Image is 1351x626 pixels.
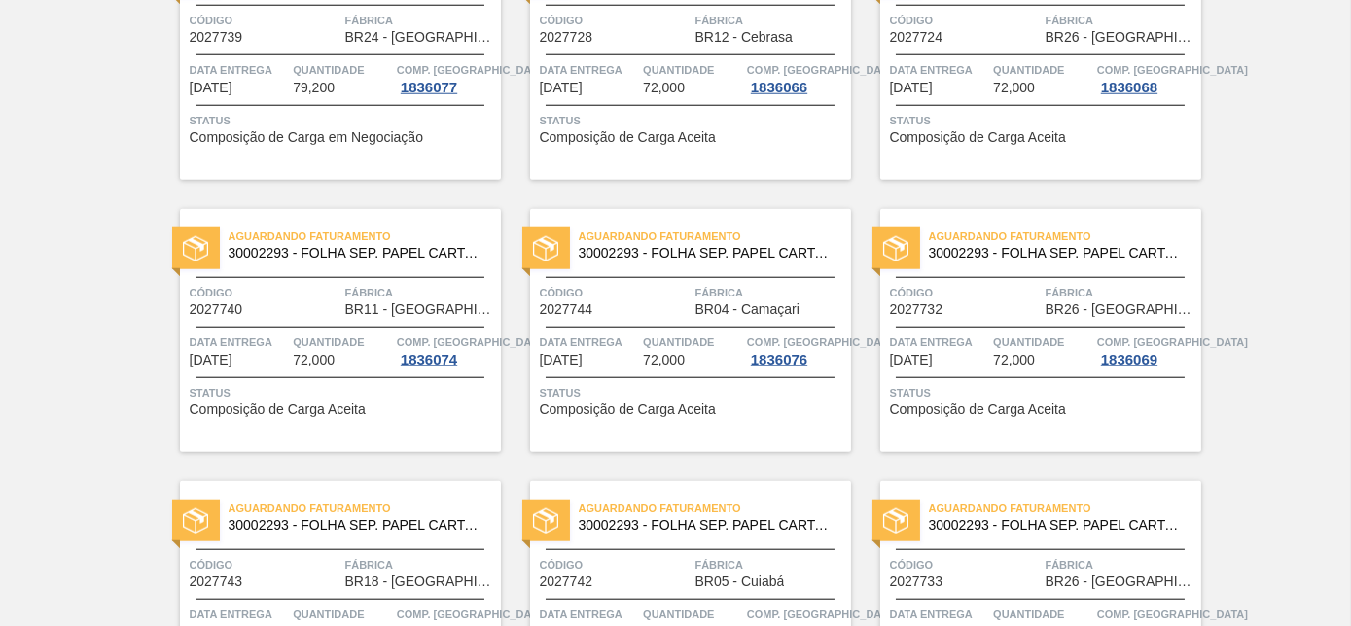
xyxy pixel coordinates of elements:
span: BR26 - Uberlândia [1046,302,1196,317]
span: 2027728 [540,30,593,45]
span: Data entrega [190,332,289,352]
span: 2027724 [890,30,943,45]
span: Fábrica [1046,11,1196,30]
span: 21/10/2025 [890,81,933,95]
div: 1836068 [1097,80,1161,95]
span: Quantidade [293,605,392,624]
span: Data entrega [190,60,289,80]
div: 1836069 [1097,352,1161,367]
span: 30002293 - FOLHA SEP. PAPEL CARTAO 1200x1000M 350g [229,518,485,533]
span: 2027742 [540,574,593,589]
span: Comp. Carga [397,332,548,352]
span: Comp. Carga [747,60,898,80]
img: status [533,236,558,261]
img: status [183,236,208,261]
span: Aguardando Faturamento [929,499,1201,518]
span: Quantidade [993,605,1092,624]
span: Quantidade [643,332,742,352]
span: Data entrega [890,332,989,352]
span: Quantidade [993,60,1092,80]
a: statusAguardando Faturamento30002293 - FOLHA SEP. PAPEL CARTAO 1200x1000M 350gCódigo2027744Fábric... [501,209,851,452]
span: Fábrica [345,555,496,574]
span: Fábrica [345,283,496,302]
span: 24/10/2025 [890,353,933,367]
span: Comp. Carga [1097,605,1248,624]
img: status [883,236,908,261]
span: Status [540,383,846,402]
a: statusAguardando Faturamento30002293 - FOLHA SEP. PAPEL CARTAO 1200x1000M 350gCódigo2027732Fábric... [851,209,1201,452]
span: Quantidade [643,605,742,624]
a: Comp. [GEOGRAPHIC_DATA]1836069 [1097,332,1196,367]
span: Composição de Carga Aceita [540,130,716,145]
span: BR05 - Cuiabá [695,574,785,589]
span: Quantidade [293,60,392,80]
span: Composição de Carga Aceita [190,402,366,417]
div: 1836074 [397,352,461,367]
span: 24/10/2025 [540,353,583,367]
span: BR12 - Cebrasa [695,30,793,45]
span: 30002293 - FOLHA SEP. PAPEL CARTAO 1200x1000M 350g [579,518,835,533]
span: Fábrica [1046,555,1196,574]
span: Código [190,555,340,574]
span: 30002293 - FOLHA SEP. PAPEL CARTAO 1200x1000M 350g [929,246,1186,261]
span: 2027740 [190,302,243,317]
a: statusAguardando Faturamento30002293 - FOLHA SEP. PAPEL CARTAO 1200x1000M 350gCódigo2027740Fábric... [151,209,501,452]
span: Aguardando Faturamento [229,499,501,518]
span: BR24 - Ponta Grossa [345,30,496,45]
span: Código [890,11,1041,30]
span: Fábrica [695,11,846,30]
span: 2027744 [540,302,593,317]
span: 30002293 - FOLHA SEP. PAPEL CARTAO 1200x1000M 350g [229,246,485,261]
span: Fábrica [345,11,496,30]
span: Quantidade [993,332,1092,352]
span: 72,000 [643,353,685,367]
span: Comp. Carga [397,60,548,80]
span: 72,000 [993,353,1035,367]
span: BR26 - Uberlândia [1046,30,1196,45]
span: BR26 - Uberlândia [1046,574,1196,589]
img: status [533,508,558,534]
span: 2027733 [890,574,943,589]
a: Comp. [GEOGRAPHIC_DATA]1836074 [397,332,496,367]
span: Status [190,111,496,130]
span: 2027732 [890,302,943,317]
span: 22/10/2025 [190,353,232,367]
span: BR11 - São Luís [345,302,496,317]
img: status [183,508,208,534]
span: BR04 - Camaçari [695,302,800,317]
span: 72,000 [993,81,1035,95]
span: Data entrega [890,605,989,624]
span: Comp. Carga [747,332,898,352]
a: Comp. [GEOGRAPHIC_DATA]1836077 [397,60,496,95]
span: Composição de Carga Aceita [540,402,716,417]
span: Status [190,383,496,402]
span: 30002293 - FOLHA SEP. PAPEL CARTAO 1200x1000M 350g [929,518,1186,533]
span: Status [540,111,846,130]
a: Comp. [GEOGRAPHIC_DATA]1836068 [1097,60,1196,95]
span: Status [890,383,1196,402]
span: Composição de Carga Aceita [890,402,1066,417]
span: Aguardando Faturamento [579,499,851,518]
span: Aguardando Faturamento [929,226,1201,246]
a: Comp. [GEOGRAPHIC_DATA]1836076 [747,332,846,367]
span: Comp. Carga [1097,60,1248,80]
span: Composição de Carga Aceita [890,130,1066,145]
div: 1836077 [397,80,461,95]
span: Quantidade [643,60,742,80]
span: Código [190,11,340,30]
span: BR18 - Pernambuco [345,574,496,589]
span: Comp. Carga [747,605,898,624]
span: Quantidade [293,332,392,352]
span: 79,200 [293,81,335,95]
span: Data entrega [190,605,289,624]
span: Aguardando Faturamento [229,226,501,246]
span: 72,000 [293,353,335,367]
span: 72,000 [643,81,685,95]
span: Data entrega [540,60,639,80]
span: Composição de Carga em Negociação [190,130,423,145]
a: Comp. [GEOGRAPHIC_DATA]1836066 [747,60,846,95]
div: 1836076 [747,352,811,367]
span: Código [890,283,1041,302]
span: Comp. Carga [1097,332,1248,352]
img: status [883,508,908,534]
